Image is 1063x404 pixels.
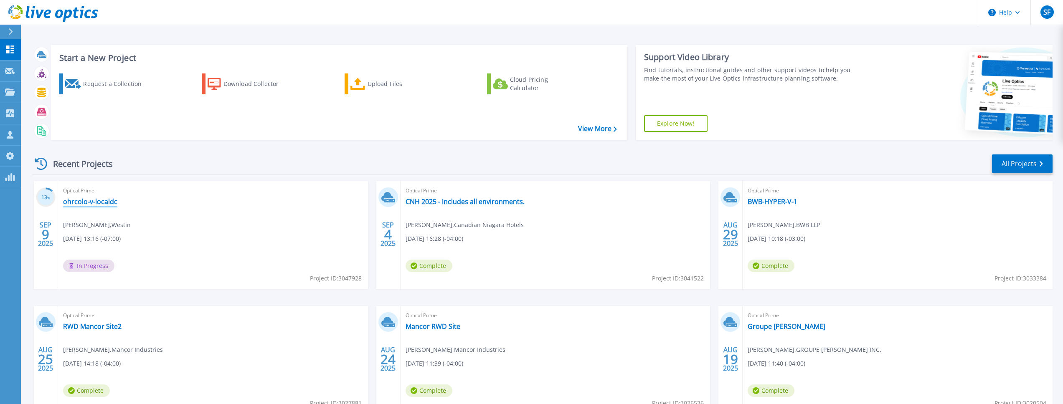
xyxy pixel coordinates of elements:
[202,73,295,94] a: Download Collector
[1043,9,1050,15] span: SF
[406,322,460,331] a: Mancor RWD Site
[42,231,49,238] span: 9
[381,356,396,363] span: 24
[644,115,708,132] a: Explore Now!
[748,186,1048,195] span: Optical Prime
[406,359,463,368] span: [DATE] 11:39 (-04:00)
[406,384,452,397] span: Complete
[38,219,53,250] div: SEP 2025
[38,356,53,363] span: 25
[63,322,122,331] a: RWD Mancor Site2
[406,234,463,243] span: [DATE] 16:28 (-04:00)
[63,384,110,397] span: Complete
[384,231,392,238] span: 4
[748,311,1048,320] span: Optical Prime
[748,322,825,331] a: Groupe [PERSON_NAME]
[748,260,794,272] span: Complete
[63,359,121,368] span: [DATE] 14:18 (-04:00)
[63,311,363,320] span: Optical Prime
[380,219,396,250] div: SEP 2025
[223,76,290,92] div: Download Collector
[63,260,114,272] span: In Progress
[644,52,860,63] div: Support Video Library
[59,73,152,94] a: Request a Collection
[310,274,362,283] span: Project ID: 3047928
[723,356,738,363] span: 19
[63,197,117,206] a: ohrcolo-v-localdc
[992,154,1053,173] a: All Projects
[36,193,56,202] h3: 13
[32,154,124,174] div: Recent Projects
[47,195,50,200] span: %
[748,220,820,230] span: [PERSON_NAME] , BWB LLP
[578,125,617,133] a: View More
[406,345,505,354] span: [PERSON_NAME] , Mancor Industries
[995,274,1046,283] span: Project ID: 3033384
[63,234,121,243] span: [DATE] 13:16 (-07:00)
[380,344,396,374] div: AUG 2025
[63,345,163,354] span: [PERSON_NAME] , Mancor Industries
[406,197,525,206] a: CNH 2025 - Includes all environments.
[406,220,524,230] span: [PERSON_NAME] , Canadian Niagara Hotels
[38,344,53,374] div: AUG 2025
[368,76,434,92] div: Upload Files
[748,345,881,354] span: [PERSON_NAME] , GROUPE [PERSON_NAME] INC.
[723,219,738,250] div: AUG 2025
[652,274,704,283] span: Project ID: 3041522
[644,66,860,83] div: Find tutorials, instructional guides and other support videos to help you make the most of your L...
[748,359,805,368] span: [DATE] 11:40 (-04:00)
[748,234,805,243] span: [DATE] 10:18 (-03:00)
[723,344,738,374] div: AUG 2025
[406,186,705,195] span: Optical Prime
[59,53,616,63] h3: Start a New Project
[406,311,705,320] span: Optical Prime
[723,231,738,238] span: 29
[406,260,452,272] span: Complete
[83,76,150,92] div: Request a Collection
[345,73,438,94] a: Upload Files
[487,73,580,94] a: Cloud Pricing Calculator
[510,76,577,92] div: Cloud Pricing Calculator
[748,197,797,206] a: BWB-HYPER-V-1
[63,186,363,195] span: Optical Prime
[748,384,794,397] span: Complete
[63,220,131,230] span: [PERSON_NAME] , Westin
